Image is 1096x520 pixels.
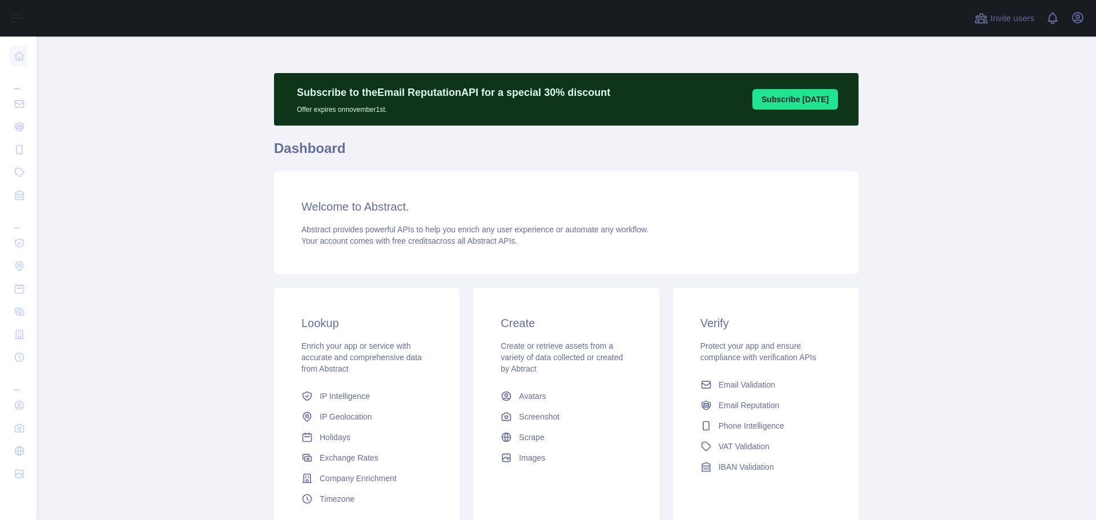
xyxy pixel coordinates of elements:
[496,386,636,406] a: Avatars
[301,225,649,234] span: Abstract provides powerful APIs to help you enrich any user experience or automate any workflow.
[519,411,559,422] span: Screenshot
[696,457,836,477] a: IBAN Validation
[719,400,780,411] span: Email Reputation
[297,100,610,114] p: Offer expires on november 1st.
[297,468,437,489] a: Company Enrichment
[752,89,838,110] button: Subscribe [DATE]
[696,416,836,436] a: Phone Intelligence
[301,236,517,245] span: Your account comes with across all Abstract APIs.
[719,461,774,473] span: IBAN Validation
[700,341,816,362] span: Protect your app and ensure compliance with verification APIs
[519,452,545,463] span: Images
[297,84,610,100] p: Subscribe to the Email Reputation API for a special 30 % discount
[301,341,422,373] span: Enrich your app or service with accurate and comprehensive data from Abstract
[320,411,372,422] span: IP Geolocation
[392,236,432,245] span: free credits
[320,390,370,402] span: IP Intelligence
[519,432,544,443] span: Scrape
[297,489,437,509] a: Timezone
[9,370,27,393] div: ...
[320,473,397,484] span: Company Enrichment
[496,448,636,468] a: Images
[696,374,836,395] a: Email Validation
[320,432,350,443] span: Holidays
[696,436,836,457] a: VAT Validation
[700,315,831,331] h3: Verify
[301,199,831,215] h3: Welcome to Abstract.
[519,390,546,402] span: Avatars
[297,406,437,427] a: IP Geolocation
[9,208,27,231] div: ...
[9,68,27,91] div: ...
[719,379,775,390] span: Email Validation
[972,9,1037,27] button: Invite users
[496,427,636,448] a: Scrape
[496,406,636,427] a: Screenshot
[501,341,623,373] span: Create or retrieve assets from a variety of data collected or created by Abtract
[719,441,769,452] span: VAT Validation
[297,448,437,468] a: Exchange Rates
[719,420,784,432] span: Phone Intelligence
[320,452,378,463] span: Exchange Rates
[990,12,1034,25] span: Invite users
[501,315,631,331] h3: Create
[301,315,432,331] h3: Lookup
[274,139,859,167] h1: Dashboard
[297,427,437,448] a: Holidays
[696,395,836,416] a: Email Reputation
[297,386,437,406] a: IP Intelligence
[320,493,354,505] span: Timezone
